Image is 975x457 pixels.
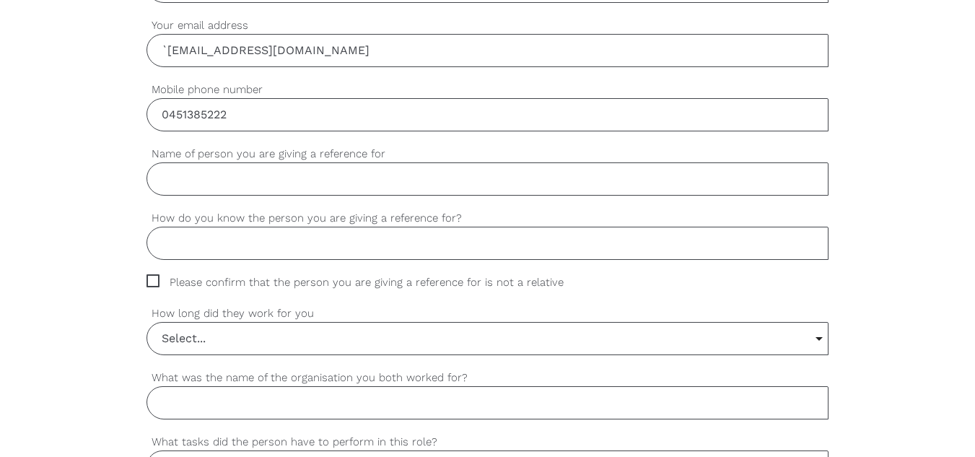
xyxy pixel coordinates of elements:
[147,146,829,162] label: Name of person you are giving a reference for
[147,305,829,322] label: How long did they work for you
[147,274,591,291] span: Please confirm that the person you are giving a reference for is not a relative
[147,210,829,227] label: How do you know the person you are giving a reference for?
[147,434,829,451] label: What tasks did the person have to perform in this role?
[147,82,829,98] label: Mobile phone number
[147,17,829,34] label: Your email address
[147,370,829,386] label: What was the name of the organisation you both worked for?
